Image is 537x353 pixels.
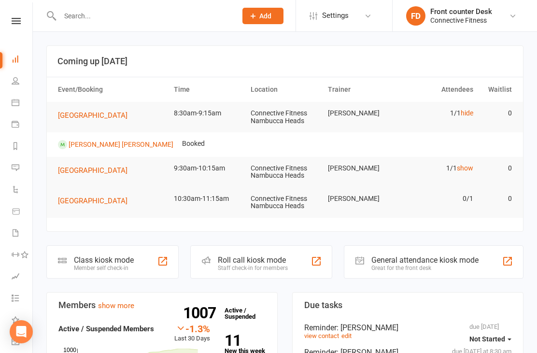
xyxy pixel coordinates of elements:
[225,333,262,348] strong: 11
[400,77,478,102] th: Attendees
[371,255,479,265] div: General attendance kiosk mode
[183,306,220,320] strong: 1007
[469,330,511,348] button: Not Started
[304,300,511,310] h3: Due tasks
[58,195,134,207] button: [GEOGRAPHIC_DATA]
[324,102,401,125] td: [PERSON_NAME]
[98,301,134,310] a: show more
[324,157,401,180] td: [PERSON_NAME]
[58,111,127,120] span: [GEOGRAPHIC_DATA]
[430,7,492,16] div: Front counter Desk
[400,187,478,210] td: 0/1
[170,102,247,125] td: 8:30am-9:15am
[12,310,33,332] a: What's New
[69,141,173,148] a: [PERSON_NAME] [PERSON_NAME]
[58,165,134,176] button: [GEOGRAPHIC_DATA]
[12,136,33,158] a: Reports
[246,187,324,218] td: Connective Fitness Nambucca Heads
[371,265,479,271] div: Great for the front desk
[57,56,512,66] h3: Coming up [DATE]
[12,114,33,136] a: Payments
[12,49,33,71] a: Dashboard
[324,77,401,102] th: Trainer
[469,335,505,343] span: Not Started
[170,157,247,180] td: 9:30am-10:15am
[322,5,349,27] span: Settings
[246,77,324,102] th: Location
[341,332,352,339] a: edit
[478,157,516,180] td: 0
[218,255,288,265] div: Roll call kiosk mode
[57,9,230,23] input: Search...
[304,332,339,339] a: view contact
[220,300,262,327] a: 1007Active / Suspended
[54,77,170,102] th: Event/Booking
[58,197,127,205] span: [GEOGRAPHIC_DATA]
[74,255,134,265] div: Class kiosk mode
[246,157,324,187] td: Connective Fitness Nambucca Heads
[12,201,33,223] a: Product Sales
[58,325,154,333] strong: Active / Suspended Members
[406,6,425,26] div: FD
[337,323,398,332] span: : [PERSON_NAME]
[304,323,511,332] div: Reminder
[218,265,288,271] div: Staff check-in for members
[461,109,473,117] a: hide
[12,71,33,93] a: People
[242,8,283,24] button: Add
[430,16,492,25] div: Connective Fitness
[58,110,134,121] button: [GEOGRAPHIC_DATA]
[12,267,33,288] a: Assessments
[74,265,134,271] div: Member self check-in
[478,102,516,125] td: 0
[170,187,247,210] td: 10:30am-11:15am
[174,323,210,344] div: Last 30 Days
[10,320,33,343] div: Open Intercom Messenger
[174,323,210,334] div: -1.3%
[324,187,401,210] td: [PERSON_NAME]
[478,77,516,102] th: Waitlist
[478,187,516,210] td: 0
[400,157,478,180] td: 1/1
[400,102,478,125] td: 1/1
[178,132,209,155] td: Booked
[58,166,127,175] span: [GEOGRAPHIC_DATA]
[246,102,324,132] td: Connective Fitness Nambucca Heads
[12,93,33,114] a: Calendar
[170,77,247,102] th: Time
[259,12,271,20] span: Add
[58,300,266,310] h3: Members
[457,164,473,172] a: show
